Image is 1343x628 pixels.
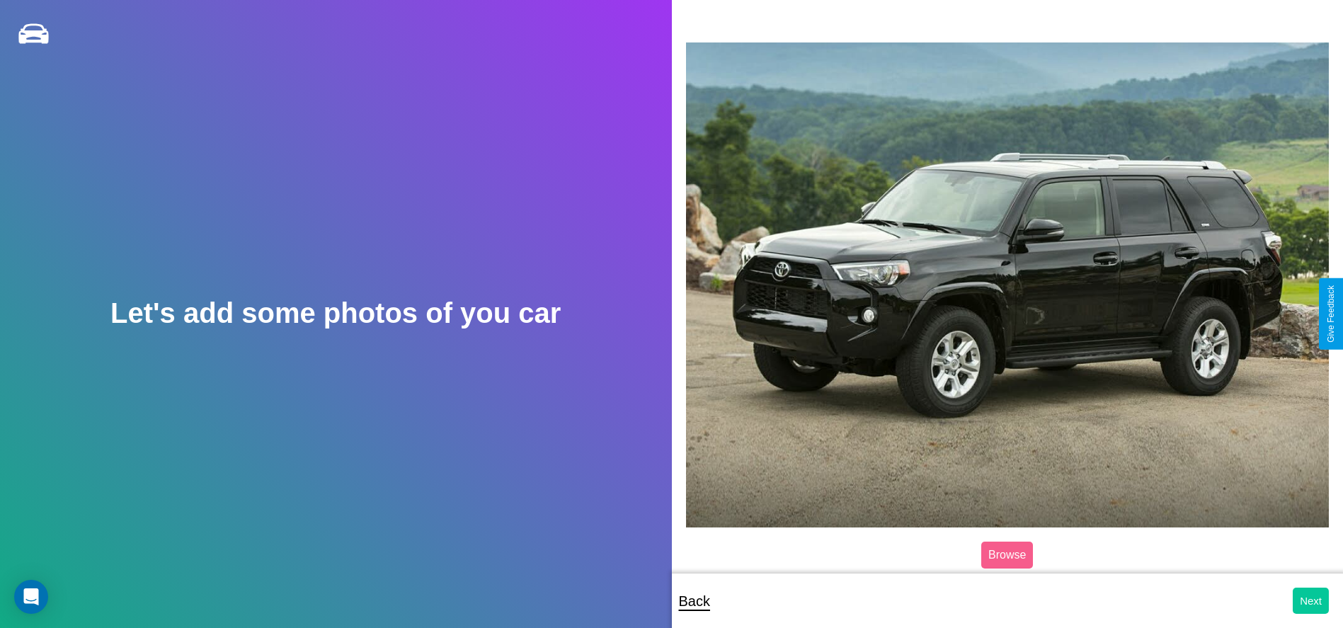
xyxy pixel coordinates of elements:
label: Browse [981,542,1033,569]
img: posted [686,42,1330,527]
button: Next [1293,588,1329,614]
p: Back [679,588,710,614]
div: Give Feedback [1326,285,1336,343]
h2: Let's add some photos of you car [110,297,561,329]
div: Open Intercom Messenger [14,580,48,614]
